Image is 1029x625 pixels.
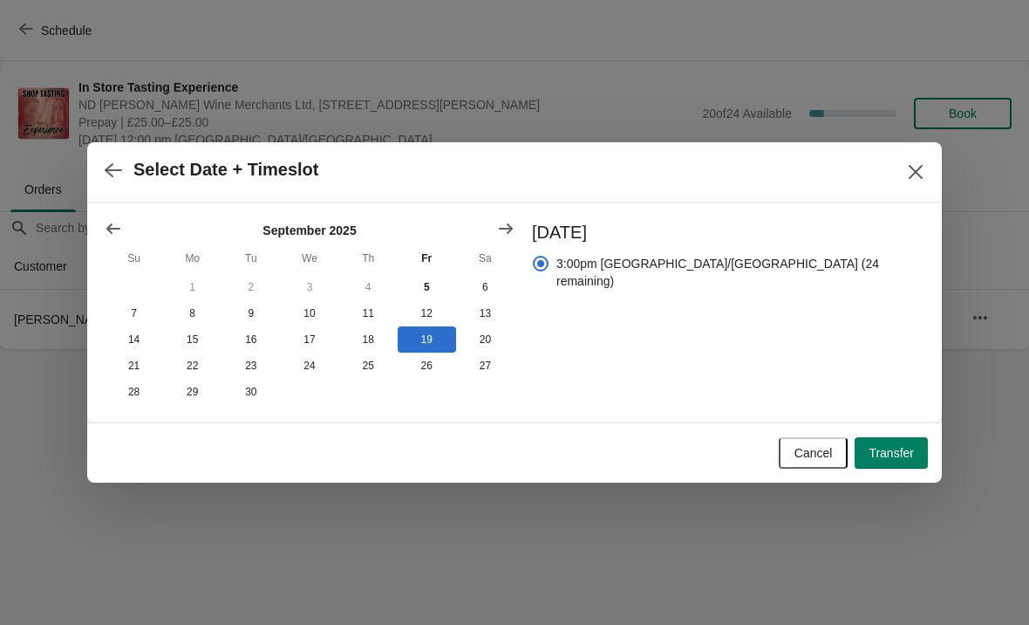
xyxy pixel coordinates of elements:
[779,437,848,469] button: Cancel
[398,300,456,326] button: Friday September 12 2025
[163,326,221,353] button: Monday September 15 2025
[221,379,280,405] button: Tuesday September 30 2025
[280,243,338,274] th: Wednesday
[105,353,163,379] button: Sunday September 21 2025
[163,274,221,300] button: Monday September 1 2025
[456,300,514,326] button: Saturday September 13 2025
[339,243,398,274] th: Thursday
[221,274,280,300] button: Tuesday September 2 2025
[221,300,280,326] button: Tuesday September 9 2025
[221,353,280,379] button: Tuesday September 23 2025
[280,326,338,353] button: Wednesday September 17 2025
[532,220,924,244] h3: [DATE]
[556,255,924,290] span: 3:00pm [GEOGRAPHIC_DATA]/[GEOGRAPHIC_DATA] (24 remaining)
[398,274,456,300] button: Today Friday September 5 2025
[98,213,129,244] button: Show previous month, August 2025
[398,326,456,353] button: Friday September 19 2025
[105,326,163,353] button: Sunday September 14 2025
[398,353,456,379] button: Friday September 26 2025
[133,160,319,180] h2: Select Date + Timeslot
[398,243,456,274] th: Friday
[794,446,833,460] span: Cancel
[900,156,931,188] button: Close
[855,437,928,469] button: Transfer
[105,379,163,405] button: Sunday September 28 2025
[339,274,398,300] button: Thursday September 4 2025
[280,353,338,379] button: Wednesday September 24 2025
[339,300,398,326] button: Thursday September 11 2025
[163,243,221,274] th: Monday
[163,300,221,326] button: Monday September 8 2025
[456,243,514,274] th: Saturday
[163,353,221,379] button: Monday September 22 2025
[105,243,163,274] th: Sunday
[105,300,163,326] button: Sunday September 7 2025
[456,353,514,379] button: Saturday September 27 2025
[869,446,914,460] span: Transfer
[339,353,398,379] button: Thursday September 25 2025
[490,213,521,244] button: Show next month, October 2025
[339,326,398,353] button: Thursday September 18 2025
[280,300,338,326] button: Wednesday September 10 2025
[163,379,221,405] button: Monday September 29 2025
[456,326,514,353] button: Saturday September 20 2025
[456,274,514,300] button: Saturday September 6 2025
[280,274,338,300] button: Wednesday September 3 2025
[221,243,280,274] th: Tuesday
[221,326,280,353] button: Tuesday September 16 2025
